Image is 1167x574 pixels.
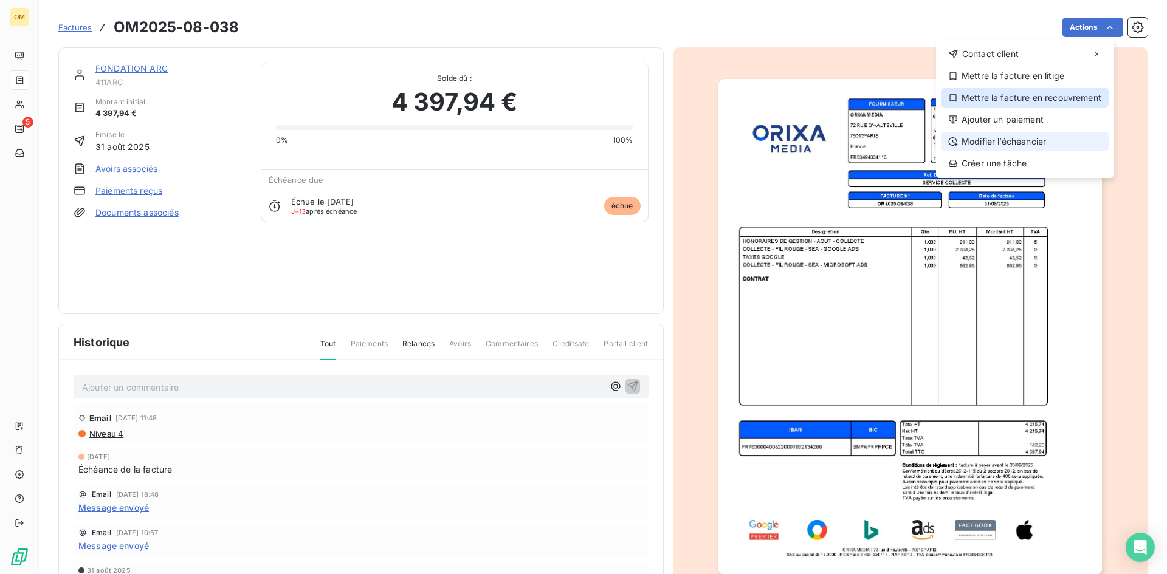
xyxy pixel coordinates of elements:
[941,154,1109,173] div: Créer une tâche
[962,48,1019,60] span: Contact client
[941,88,1109,108] div: Mettre la facture en recouvrement
[941,66,1109,86] div: Mettre la facture en litige
[936,39,1114,178] div: Actions
[941,110,1109,129] div: Ajouter un paiement
[941,132,1109,151] div: Modifier l’échéancier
